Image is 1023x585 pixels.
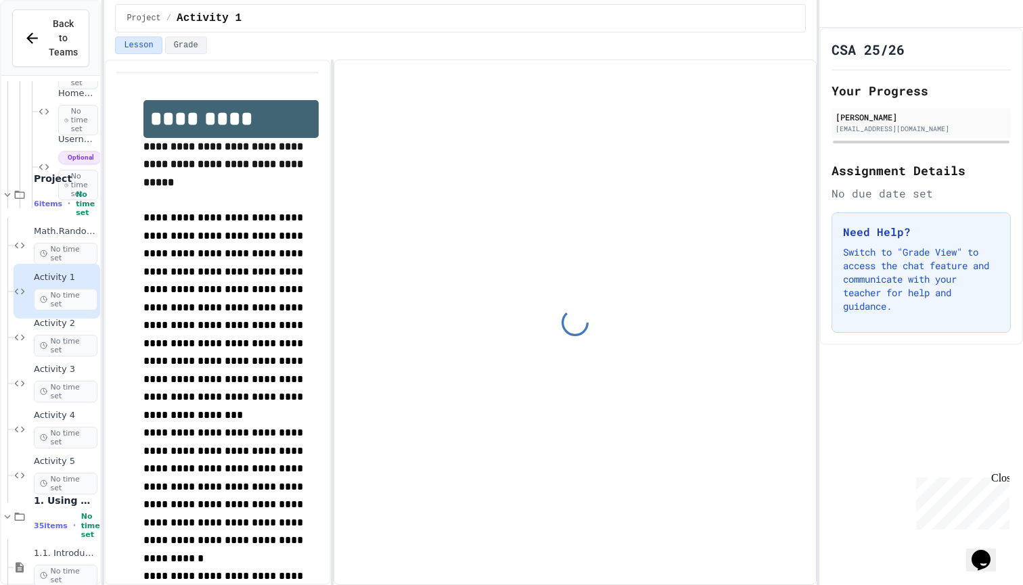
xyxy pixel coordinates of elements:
[34,226,97,237] span: Math.Random() Mini Lesson
[5,5,93,86] div: Chat with us now!Close
[127,13,160,24] span: Project
[966,531,1009,571] iframe: chat widget
[34,410,97,421] span: Activity 4
[34,548,97,559] span: 1.1. Introduction to Algorithms, Programming, and Compilers
[832,185,1011,202] div: No due date set
[34,172,97,185] span: Project
[73,520,76,531] span: •
[58,105,98,136] span: No time set
[34,335,97,356] span: No time set
[34,289,97,310] span: No time set
[911,472,1009,530] iframe: chat widget
[843,245,999,313] p: Switch to "Grade View" to access the chat feature and communicate with your teacher for help and ...
[832,81,1011,100] h2: Your Progress
[12,9,89,67] button: Back to Teams
[34,456,97,467] span: Activity 5
[177,10,242,26] span: Activity 1
[76,190,97,217] span: No time set
[165,37,207,54] button: Grade
[68,198,70,209] span: •
[49,17,78,60] span: Back to Teams
[34,243,97,264] span: No time set
[34,494,97,507] span: 1. Using Objects and Methods
[836,111,1007,123] div: [PERSON_NAME]
[34,381,97,402] span: No time set
[832,161,1011,180] h2: Assignment Details
[166,13,171,24] span: /
[843,224,999,240] h3: Need Help?
[58,151,101,164] span: Optional
[34,521,68,530] span: 35 items
[115,37,162,54] button: Lesson
[58,88,97,99] span: Homework4
[34,318,97,329] span: Activity 2
[34,272,97,283] span: Activity 1
[34,200,62,208] span: 6 items
[34,473,97,494] span: No time set
[81,512,100,539] span: No time set
[34,364,97,375] span: Activity 3
[58,134,97,145] span: Username Profile Generator
[58,170,98,201] span: No time set
[836,124,1007,134] div: [EMAIL_ADDRESS][DOMAIN_NAME]
[34,427,97,448] span: No time set
[832,40,905,59] h1: CSA 25/26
